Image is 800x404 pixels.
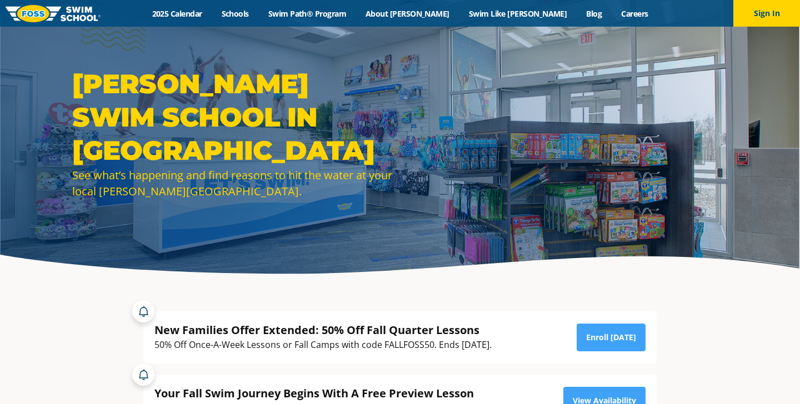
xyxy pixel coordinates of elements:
a: Swim Like [PERSON_NAME] [459,8,577,19]
a: Blog [577,8,612,19]
img: FOSS Swim School Logo [6,5,101,22]
div: See what’s happening and find reasons to hit the water at your local [PERSON_NAME][GEOGRAPHIC_DATA]. [72,167,394,199]
a: About [PERSON_NAME] [356,8,459,19]
a: Swim Path® Program [258,8,356,19]
div: 50% Off Once-A-Week Lessons or Fall Camps with code FALLFOSS50. Ends [DATE]. [154,337,492,352]
div: New Families Offer Extended: 50% Off Fall Quarter Lessons [154,322,492,337]
a: Enroll [DATE] [577,324,646,351]
h1: [PERSON_NAME] Swim School in [GEOGRAPHIC_DATA] [72,67,394,167]
div: Your Fall Swim Journey Begins With A Free Preview Lesson [154,386,527,401]
a: Schools [212,8,258,19]
a: Careers [612,8,658,19]
a: 2025 Calendar [142,8,212,19]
